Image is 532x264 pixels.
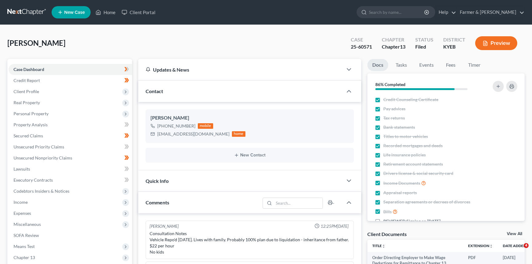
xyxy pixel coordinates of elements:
[157,131,229,137] div: [EMAIL_ADDRESS][DOMAIN_NAME]
[151,114,349,122] div: [PERSON_NAME]
[369,6,425,18] input: Search by name...
[9,175,132,186] a: Executory Contracts
[274,198,323,208] input: Search...
[14,133,43,138] span: Secured Claims
[14,155,72,160] span: Unsecured Nonpriority Claims
[14,144,64,149] span: Unsecured Priority Claims
[383,152,426,158] span: Life insurance policies
[383,97,438,103] span: Credit Counseling Certificate
[383,199,470,205] span: Separation agreements or decrees of divorces
[414,59,439,71] a: Events
[457,7,524,18] a: Farmer & [PERSON_NAME]
[511,243,526,258] iframe: Intercom live chat
[146,178,169,184] span: Quick Info
[382,244,385,248] i: unfold_more
[9,141,132,152] a: Unsecured Priority Claims
[400,44,405,49] span: 13
[383,209,392,215] span: Bills
[383,190,417,196] span: Appraisal reports
[9,164,132,175] a: Lawsuits
[391,59,412,71] a: Tasks
[14,244,35,249] span: Means Test
[367,231,407,237] div: Client Documents
[351,36,372,43] div: Case
[119,7,158,18] a: Client Portal
[14,255,35,260] span: Chapter 13
[14,100,40,105] span: Real Property
[475,36,517,50] button: Preview
[14,177,53,183] span: Executory Contracts
[503,243,530,248] a: Date Added expand_more
[9,130,132,141] a: Secured Claims
[443,43,465,50] div: KYEB
[441,59,461,71] a: Fees
[9,64,132,75] a: Case Dashboard
[383,143,443,149] span: Recorded mortgages and deeds
[367,59,388,71] a: Docs
[382,36,405,43] div: Chapter
[9,230,132,241] a: SOFA Review
[383,106,405,112] span: Pay advices
[14,233,39,238] span: SOFA Review
[383,170,453,176] span: Drivers license & social security card
[415,36,433,43] div: Status
[375,82,405,87] strong: 86% Completed
[146,88,163,94] span: Contact
[146,66,335,73] div: Updates & News
[9,152,132,164] a: Unsecured Nonpriority Claims
[351,43,372,50] div: 25-60571
[14,122,48,127] span: Property Analysis
[151,153,349,158] button: New Contact
[9,75,132,86] a: Credit Report
[14,211,31,216] span: Expenses
[383,161,443,167] span: Retirement account statements
[507,232,522,236] a: View All
[198,123,213,129] div: mobile
[383,115,405,121] span: Tax returns
[321,223,349,229] span: 12:25PM[DATE]
[9,119,132,130] a: Property Analysis
[7,38,65,47] span: [PERSON_NAME]
[468,243,493,248] a: Extensionunfold_more
[14,199,28,205] span: Income
[150,223,179,229] div: [PERSON_NAME]
[14,67,44,72] span: Case Dashboard
[436,7,456,18] a: Help
[14,166,30,171] span: Lawsuits
[14,111,49,116] span: Personal Property
[383,124,415,130] span: Bank statements
[383,133,428,140] span: Titles to motor vehicles
[489,244,493,248] i: unfold_more
[463,59,485,71] a: Timer
[14,222,41,227] span: Miscellaneous
[232,131,245,137] div: home
[64,10,85,15] span: New Case
[157,123,195,129] div: [PHONE_NUMBER]
[14,78,40,83] span: Credit Report
[150,231,350,255] div: Consultation Notes Vehicle Repo'd [DATE]. Lives with family. Probably 100% plan due to liquidatio...
[92,7,119,18] a: Home
[146,199,169,205] span: Comments
[383,180,420,186] span: Income Documents
[372,243,385,248] a: Titleunfold_more
[383,218,440,224] span: REVIEWED Signing on [DATE]
[14,188,69,194] span: Codebtors Insiders & Notices
[443,36,465,43] div: District
[14,89,39,94] span: Client Profile
[524,243,529,248] span: 4
[415,43,433,50] div: Filed
[382,43,405,50] div: Chapter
